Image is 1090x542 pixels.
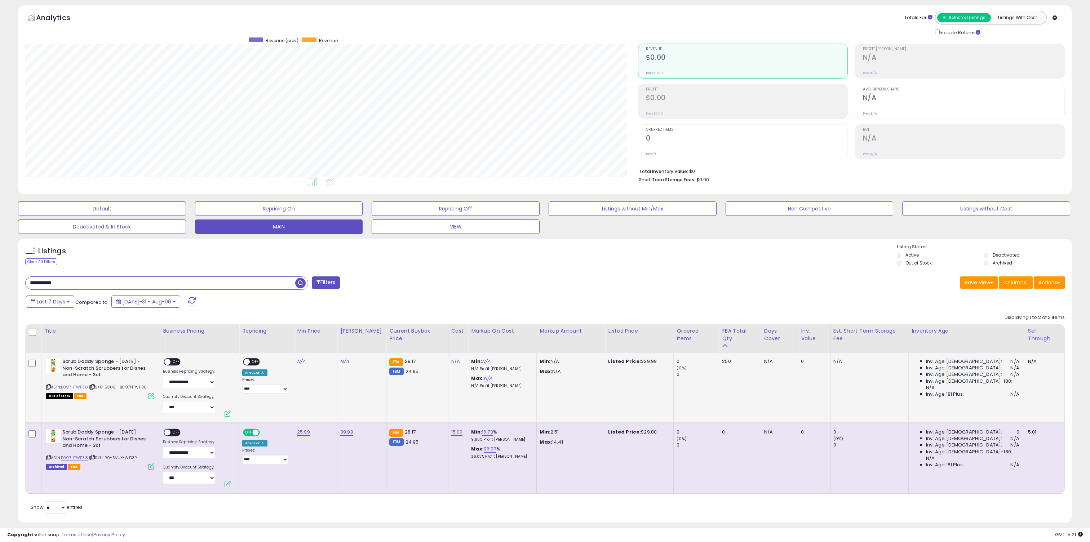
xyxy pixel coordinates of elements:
[833,436,843,441] small: (0%)
[833,442,908,448] div: 0
[389,358,403,366] small: FBA
[926,442,1002,448] span: Inv. Age [DEMOGRAPHIC_DATA]:
[722,327,758,342] div: FBA Total Qty
[471,366,531,372] p: N/A Profit [PERSON_NAME]
[677,436,687,441] small: (0%)
[163,465,215,470] label: Quantity Discount Strategy:
[61,384,88,390] a: B097HTWF38
[999,276,1033,289] button: Columns
[406,439,419,445] span: 24.95
[764,429,793,435] div: N/A
[863,111,877,116] small: Prev: N/A
[646,47,847,51] span: Revenue
[68,464,80,470] span: FBA
[250,359,261,365] span: OFF
[993,260,1012,266] label: Archived
[1028,327,1062,342] div: Sell Through
[74,393,87,399] span: FBA
[801,358,824,365] div: 0
[863,134,1064,144] h2: N/A
[471,327,533,335] div: Markup on Cost
[540,368,599,375] p: N/A
[833,358,903,365] div: N/A
[62,358,150,380] b: Scrub Daddy Sponge - [DATE] - Non-Scratch Scrubbers for Dishes and Home - 3ct
[696,176,709,183] span: $0.00
[1005,314,1065,321] div: Displaying 1 to 2 of 2 items
[677,365,687,371] small: (0%)
[677,358,719,365] div: 0
[646,88,847,92] span: Profit
[242,327,291,335] div: Repricing
[608,358,668,365] div: $29.99
[926,462,964,468] span: Inv. Age 181 Plus:
[1010,371,1019,378] span: N/A
[482,428,493,436] a: 16.73
[482,358,491,365] a: N/A
[801,429,824,435] div: 0
[540,358,550,365] strong: Min:
[801,327,827,342] div: Inv. value
[61,455,88,461] a: B097HTWF38
[471,428,482,435] b: Min:
[46,393,73,399] span: All listings that are currently out of stock and unavailable for purchase on Amazon
[863,71,877,75] small: Prev: N/A
[471,429,531,442] div: %
[726,201,894,216] button: Non Competitive
[540,429,599,435] p: 2.51
[471,445,484,452] b: Max:
[1055,531,1083,538] span: 2025-08-14 15:21 GMT
[905,252,919,258] label: Active
[25,258,57,265] div: Clear All Filters
[926,371,1002,378] span: Inv. Age [DEMOGRAPHIC_DATA]:
[297,428,310,436] a: 25.99
[163,440,215,445] label: Business Repricing Strategy:
[389,438,403,446] small: FBM
[340,327,383,335] div: [PERSON_NAME]
[904,14,932,21] div: Totals For
[926,391,964,397] span: Inv. Age 181 Plus:
[484,375,492,382] a: N/A
[242,448,288,464] div: Preset:
[195,219,363,234] button: MAIN
[297,327,334,335] div: Min Price
[471,437,531,442] p: 9.66% Profit [PERSON_NAME]
[26,296,74,308] button: Last 7 Days
[540,439,552,445] strong: Max:
[993,252,1020,258] label: Deactivated
[46,429,154,469] div: ASIN:
[540,368,552,375] strong: Max:
[863,53,1064,63] h2: N/A
[677,327,716,342] div: Ordered Items
[991,13,1044,22] button: Listings With Cost
[646,111,663,116] small: Prev: $0.00
[722,358,755,365] div: 250
[646,71,663,75] small: Prev: $0.00
[926,429,1002,435] span: Inv. Age [DEMOGRAPHIC_DATA]:
[905,260,932,266] label: Out of Stock
[75,299,108,306] span: Compared to:
[833,327,905,342] div: Est. Short Term Storage Fee
[549,201,717,216] button: Listings without Min/Max
[163,394,215,399] label: Quantity Discount Strategy:
[1010,365,1019,371] span: N/A
[244,430,253,436] span: ON
[266,37,298,44] span: Revenue (prev)
[89,384,147,390] span: | SKU: SCUB - B097HTWF38
[1028,429,1059,435] div: 5.01
[863,94,1064,103] h2: N/A
[926,435,1002,442] span: Inv. Age [DEMOGRAPHIC_DATA]:
[1028,358,1059,365] div: N/A
[646,94,847,103] h2: $0.00
[340,428,353,436] a: 39.99
[405,358,416,365] span: 28.17
[46,464,67,470] span: Listings that have been deleted from Seller Central
[930,28,989,36] div: Include Returns
[38,246,66,256] h5: Listings
[372,201,540,216] button: Repricing Off
[471,446,531,459] div: %
[31,504,83,511] span: Show: entries
[62,531,92,538] a: Terms of Use
[863,128,1064,132] span: ROI
[7,531,34,538] strong: Copyright
[1034,276,1065,289] button: Actions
